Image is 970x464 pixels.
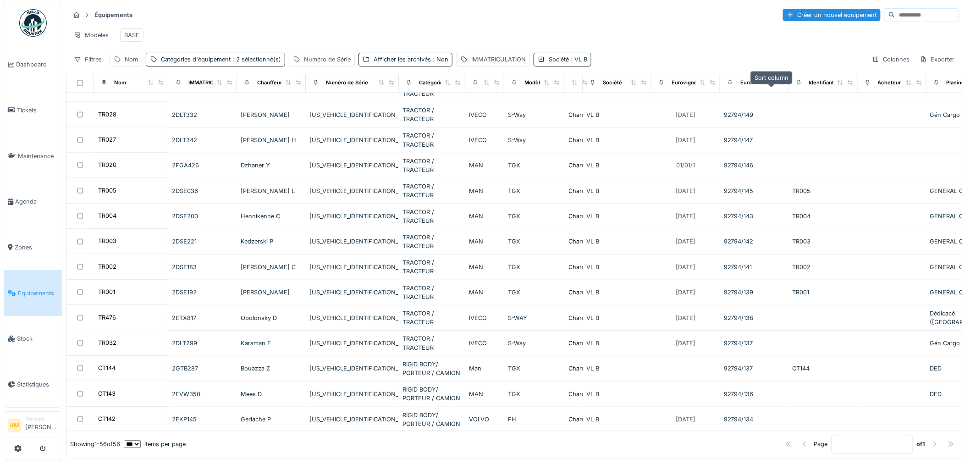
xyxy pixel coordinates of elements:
div: VL B [586,364,648,373]
div: TR027 [98,136,116,144]
div: TR002 [98,263,116,271]
div: Charroi [568,187,589,195]
div: [DATE] [676,288,696,297]
div: [US_VEHICLE_IDENTIFICATION_NUMBER] [309,212,395,221]
div: Filtres [70,53,106,66]
div: TRACTOR / TRACTEUR [402,208,462,225]
div: [US_VEHICLE_IDENTIFICATION_NUMBER] [309,390,395,398]
div: 92794/145 [724,187,785,195]
div: VL B [586,415,648,424]
div: 92794/134 [724,415,785,424]
a: Équipements [4,270,62,316]
div: VL B [586,263,648,271]
div: Bouazza Z [241,364,302,373]
div: VL B [586,237,648,246]
div: Nom [125,55,138,64]
a: Agenda [4,179,62,225]
div: Dzhaner Y [241,161,302,170]
div: Page [814,440,828,449]
div: MAN [469,288,501,297]
span: Maintenance [18,152,58,160]
div: [US_VEHICLE_IDENTIFICATION_NUMBER] [309,339,395,348]
div: RIGID BODY/ PORTEUR / CAMION [402,360,462,377]
div: [DATE] [676,212,696,221]
div: MAN [469,263,501,271]
div: 92794/139 [724,288,785,297]
div: MAN [469,161,501,170]
div: Créer un nouvel équipement [783,9,881,21]
a: Statistiques [4,362,62,408]
div: Charroi [568,110,589,119]
div: [DATE] [676,339,696,348]
div: Manager [25,415,58,422]
div: [PERSON_NAME] [241,288,302,297]
div: TGX [508,288,561,297]
div: TRACTOR / TRACTEUR [402,258,462,276]
div: TR004 [98,212,116,221]
div: Catégories d'équipement [161,55,281,64]
li: [PERSON_NAME] [25,415,58,435]
div: S-Way [508,110,561,119]
div: BASE [124,31,139,39]
div: TGX [508,212,561,221]
div: VL B [586,187,648,195]
div: IVECO [469,136,501,144]
div: IVECO [469,339,501,348]
div: 2DLT342 [172,136,233,144]
a: Stock [4,316,62,362]
div: 92794/146 [724,161,785,170]
div: RIGID BODY/ PORTEUR / CAMION [402,411,462,428]
div: S-Way [508,339,561,348]
div: IMMATRICULATION [471,55,526,64]
div: 92794/149 [724,110,785,119]
div: TR476 [98,314,116,322]
div: Sort column [750,71,793,84]
div: TRACTOR / TRACTEUR [402,233,462,250]
div: Planing [947,79,965,87]
div: CT144 [98,364,116,373]
span: Tickets [17,106,58,115]
strong: of 1 [917,440,926,449]
div: [PERSON_NAME] [241,110,302,119]
a: AM Manager[PERSON_NAME] [8,415,58,437]
div: Colonnes [868,53,914,66]
div: [US_VEHICLE_IDENTIFICATION_NUMBER] [309,364,395,373]
div: TRACTOR / TRACTEUR [402,309,462,326]
div: VL B [586,390,648,398]
div: TRACTOR / TRACTEUR [402,157,462,174]
div: 2DLT332 [172,110,233,119]
span: Dashboard [16,60,58,69]
div: Showing 1 - 56 of 56 [70,440,120,449]
div: VL B [586,288,648,297]
div: TGX [508,237,561,246]
div: IVECO [469,314,501,322]
div: TR002 [793,263,854,271]
div: Charroi [568,237,589,246]
div: Acheteur [878,79,901,87]
div: Man [469,364,501,373]
div: 2ETX817 [172,314,233,322]
span: Agenda [15,197,58,206]
div: TRACTOR / TRACTEUR [402,182,462,199]
div: TGX [508,364,561,373]
div: VL B [586,161,648,170]
div: Charroi [568,364,589,373]
a: Tickets [4,88,62,133]
div: [US_VEHICLE_IDENTIFICATION_NUMBER] [309,237,395,246]
div: TGX [508,161,561,170]
div: 2DSE183 [172,263,233,271]
div: [US_VEHICLE_IDENTIFICATION_NUMBER] [309,187,395,195]
div: Charroi [568,161,589,170]
div: Obolonsky D [241,314,302,322]
div: Charroi [568,263,589,271]
div: Mees D [241,390,302,398]
strong: Équipements [91,11,136,19]
span: Statistiques [17,380,58,389]
div: [US_VEHICLE_IDENTIFICATION_NUMBER] [309,415,395,424]
div: Charroi [568,212,589,221]
div: Eurovignette valide jusque [672,79,739,87]
div: [US_VEHICLE_IDENTIFICATION_NUMBER] [309,288,395,297]
span: : VL B [569,56,587,63]
div: Hennikenne C [241,212,302,221]
div: [PERSON_NAME] C [241,263,302,271]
